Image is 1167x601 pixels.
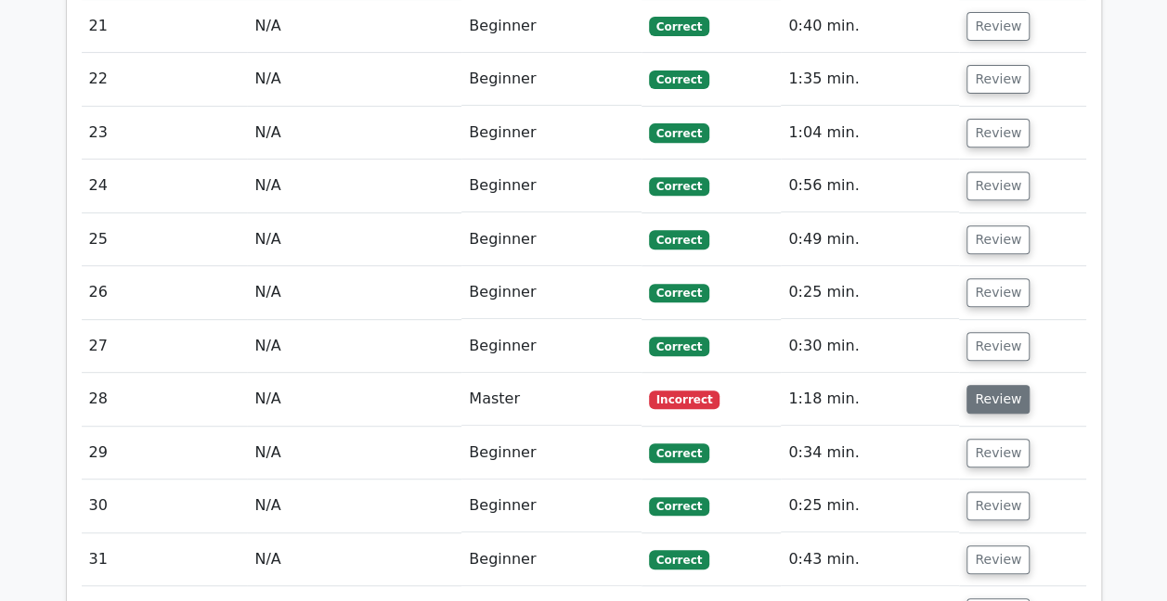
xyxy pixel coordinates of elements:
td: Beginner [461,427,641,480]
button: Review [966,119,1030,147]
span: Correct [649,177,709,196]
button: Review [966,492,1030,520]
td: 31 [82,533,248,586]
button: Review [966,65,1030,94]
td: N/A [247,266,461,319]
button: Review [966,439,1030,467]
td: Beginner [461,320,641,373]
td: N/A [247,480,461,532]
td: 0:49 min. [781,213,959,266]
td: 0:56 min. [781,160,959,212]
td: N/A [247,533,461,586]
td: 1:35 min. [781,53,959,106]
button: Review [966,12,1030,41]
td: 1:18 min. [781,373,959,426]
button: Review [966,225,1030,254]
td: Beginner [461,213,641,266]
td: Beginner [461,160,641,212]
td: N/A [247,213,461,266]
td: 26 [82,266,248,319]
button: Review [966,332,1030,361]
td: Beginner [461,266,641,319]
td: 1:04 min. [781,107,959,160]
td: 24 [82,160,248,212]
td: Beginner [461,53,641,106]
td: Beginner [461,107,641,160]
td: 30 [82,480,248,532]
button: Review [966,278,1030,307]
td: 0:30 min. [781,320,959,373]
button: Review [966,545,1030,574]
td: Beginner [461,533,641,586]
span: Correct [649,443,709,462]
span: Correct [649,123,709,142]
td: N/A [247,53,461,106]
td: 27 [82,320,248,373]
td: N/A [247,373,461,426]
span: Correct [649,337,709,355]
td: N/A [247,107,461,160]
td: 29 [82,427,248,480]
td: 0:34 min. [781,427,959,480]
td: N/A [247,427,461,480]
span: Incorrect [649,390,720,409]
td: 28 [82,373,248,426]
td: 0:25 min. [781,266,959,319]
td: Beginner [461,480,641,532]
span: Correct [649,230,709,249]
td: 23 [82,107,248,160]
td: N/A [247,160,461,212]
td: 0:25 min. [781,480,959,532]
button: Review [966,172,1030,200]
button: Review [966,385,1030,414]
td: Master [461,373,641,426]
span: Correct [649,497,709,516]
td: 22 [82,53,248,106]
span: Correct [649,17,709,35]
span: Correct [649,284,709,302]
span: Correct [649,550,709,569]
td: 0:43 min. [781,533,959,586]
td: N/A [247,320,461,373]
span: Correct [649,70,709,89]
td: 25 [82,213,248,266]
